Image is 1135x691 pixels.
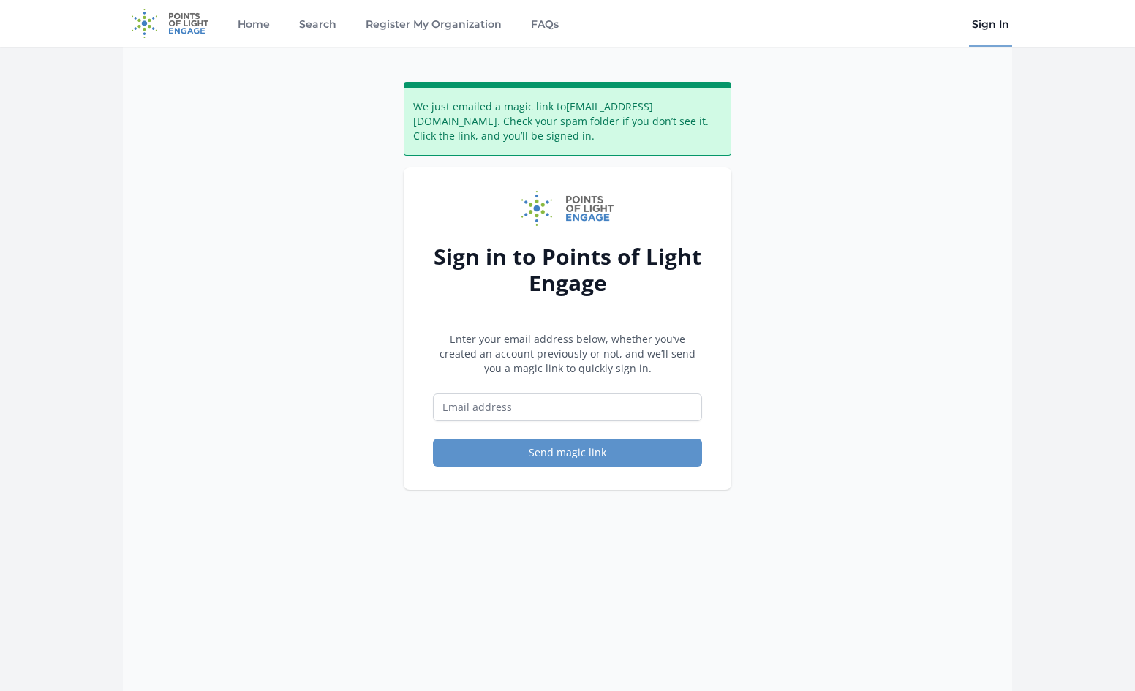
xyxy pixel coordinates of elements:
div: We just emailed a magic link to [EMAIL_ADDRESS][DOMAIN_NAME] . Check your spam folder if you don’... [404,82,731,156]
button: Send magic link [433,439,702,467]
img: Points of Light Engage logo [521,191,614,226]
h2: Sign in to Points of Light Engage [433,243,702,296]
input: Email address [433,393,702,421]
p: Enter your email address below, whether you’ve created an account previously or not, and we’ll se... [433,332,702,376]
